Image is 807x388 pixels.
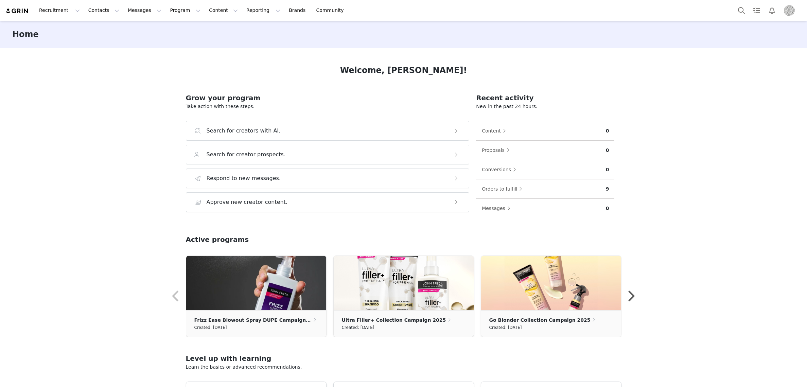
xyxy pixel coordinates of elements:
h2: Level up with learning [186,353,621,364]
button: Search for creator prospects. [186,145,470,164]
button: Program [166,3,205,18]
small: Created: [DATE] [489,324,522,331]
small: Created: [DATE] [342,324,374,331]
p: 0 [606,205,609,212]
small: Created: [DATE] [194,324,227,331]
h2: Active programs [186,234,249,245]
button: Search [734,3,749,18]
p: Take action with these steps: [186,103,470,110]
p: Go Blonder Collection Campaign 2025 [489,316,591,324]
p: 0 [606,147,609,154]
p: Frizz Ease Blowout Spray DUPE Campaign 2025 [194,316,312,324]
h1: Welcome, [PERSON_NAME]! [340,64,467,76]
button: Content [481,125,509,136]
p: 9 [606,186,609,193]
button: Proposals [481,145,513,156]
button: Contacts [84,3,123,18]
button: Messages [124,3,165,18]
h2: Recent activity [476,93,614,103]
button: Respond to new messages. [186,169,470,188]
button: Notifications [765,3,779,18]
button: Content [205,3,242,18]
button: Search for creators with AI. [186,121,470,141]
p: Ultra Filler+ Collection Campaign 2025 [342,316,446,324]
a: Community [312,3,351,18]
h3: Search for creators with AI. [207,127,281,135]
button: Orders to fulfill [481,183,526,194]
a: Brands [285,3,312,18]
h2: Grow your program [186,93,470,103]
p: 0 [606,166,609,173]
button: Approve new creator content. [186,192,470,212]
p: Learn the basics or advanced recommendations. [186,364,621,371]
h3: Approve new creator content. [207,198,288,206]
img: d5a17c5c-c55d-4837-ade4-abc59be35726.jpg [334,256,474,310]
button: Recruitment [35,3,84,18]
img: grin logo [5,8,29,14]
button: Reporting [242,3,284,18]
a: Tasks [749,3,764,18]
button: Conversions [481,164,520,175]
p: 0 [606,127,609,135]
h3: Search for creator prospects. [207,151,286,159]
button: Messages [481,203,514,214]
h3: Home [12,28,39,40]
p: New in the past 24 hours: [476,103,614,110]
img: 021451f8-e656-4e23-ad3b-bc49fdbb046c.webp [186,256,326,310]
img: 224097ee-d4bc-4f86-9ae3-89ce4a36a24e.png [481,256,621,310]
h3: Respond to new messages. [207,174,281,182]
button: Profile [780,5,802,16]
img: 210681d7-a832-45e2-8936-4be9785fe2e3.jpeg [784,5,795,16]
